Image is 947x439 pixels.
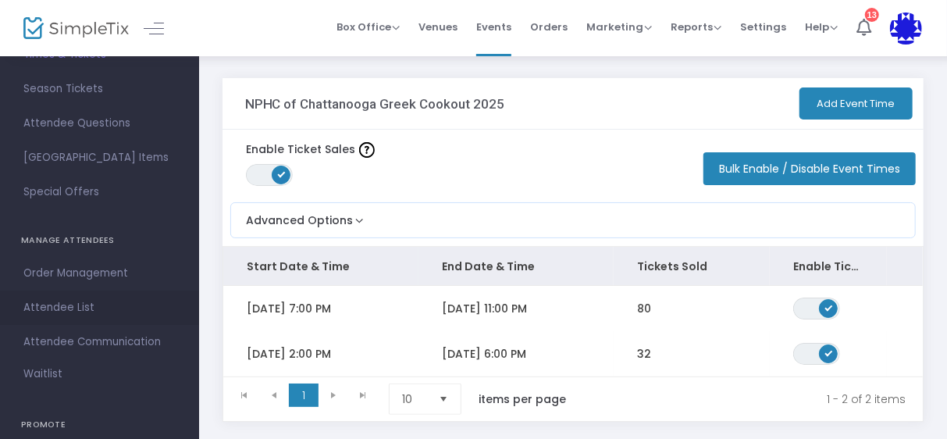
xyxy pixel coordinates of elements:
img: question-mark [359,142,375,158]
span: ON [825,303,833,311]
span: Page 1 [289,384,319,407]
span: Special Offers [23,182,176,202]
th: Enable Ticket Sales [770,247,887,286]
span: Box Office [336,20,400,34]
span: Help [805,20,838,34]
th: Start Date & Time [223,247,418,286]
span: Order Management [23,263,176,284]
label: items per page [479,391,566,407]
span: Venues [418,7,457,47]
th: Tickets Sold [614,247,770,286]
span: [GEOGRAPHIC_DATA] Items [23,148,176,168]
span: ON [278,170,286,178]
button: Select [433,384,454,414]
span: 32 [637,346,651,362]
button: Add Event Time [799,87,913,120]
span: Orders [530,7,568,47]
span: Marketing [586,20,652,34]
span: Events [476,7,511,47]
span: [DATE] 7:00 PM [247,301,331,316]
span: Waitlist [23,366,62,382]
button: Bulk Enable / Disable Event Times [703,152,916,185]
span: 10 [402,391,426,407]
kendo-pager-info: 1 - 2 of 2 items [599,384,906,415]
span: Season Tickets [23,79,176,99]
span: Settings [740,7,786,47]
button: Advanced Options [231,203,367,229]
span: Reports [671,20,721,34]
div: 13 [865,8,879,22]
span: [DATE] 2:00 PM [247,346,331,362]
span: Attendee Communication [23,332,176,352]
span: Attendee Questions [23,113,176,134]
span: 80 [637,301,651,316]
th: End Date & Time [418,247,614,286]
h4: MANAGE ATTENDEES [21,225,178,256]
div: Data table [223,247,923,377]
span: ON [825,348,833,356]
h3: NPHC of Chattanooga Greek Cookout 2025 [245,96,505,112]
span: [DATE] 11:00 PM [442,301,527,316]
span: [DATE] 6:00 PM [442,346,526,362]
span: Attendee List [23,298,176,318]
label: Enable Ticket Sales [246,141,375,158]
